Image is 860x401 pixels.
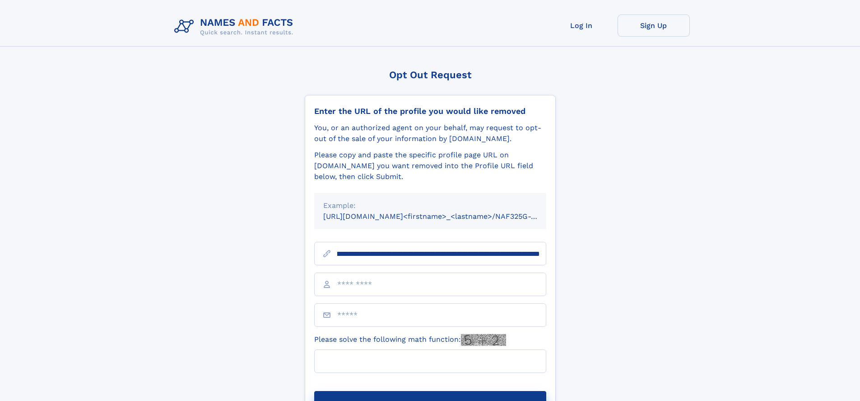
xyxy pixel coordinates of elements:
[545,14,618,37] a: Log In
[314,150,546,182] div: Please copy and paste the specific profile page URL on [DOMAIN_NAME] you want removed into the Pr...
[305,69,556,80] div: Opt Out Request
[323,200,537,211] div: Example:
[323,212,563,221] small: [URL][DOMAIN_NAME]<firstname>_<lastname>/NAF325G-xxxxxxxx
[171,14,301,39] img: Logo Names and Facts
[618,14,690,37] a: Sign Up
[314,123,546,144] div: You, or an authorized agent on your behalf, may request to opt-out of the sale of your informatio...
[314,334,506,346] label: Please solve the following math function:
[314,106,546,116] div: Enter the URL of the profile you would like removed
